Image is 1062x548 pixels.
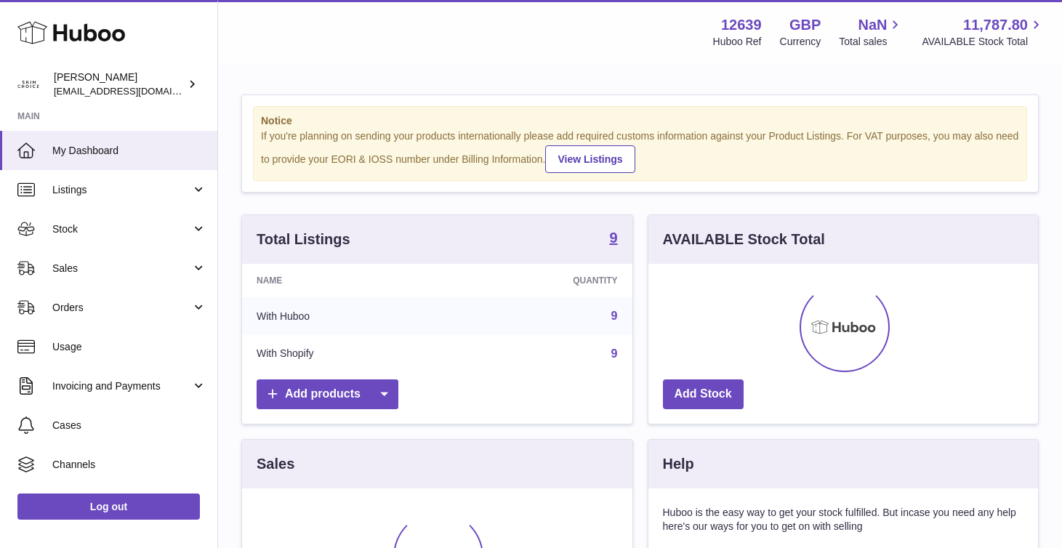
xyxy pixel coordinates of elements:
span: Usage [52,340,206,354]
a: Add products [257,379,398,409]
a: View Listings [545,145,635,173]
th: Name [242,264,452,297]
p: Huboo is the easy way to get your stock fulfilled. But incase you need any help here's our ways f... [663,506,1024,533]
span: AVAILABLE Stock Total [922,35,1045,49]
td: With Shopify [242,335,452,373]
strong: Notice [261,114,1019,128]
span: Cases [52,419,206,432]
div: If you're planning on sending your products internationally please add required customs informati... [261,129,1019,173]
th: Quantity [452,264,632,297]
span: NaN [858,15,887,35]
strong: 9 [609,230,617,245]
a: Add Stock [663,379,744,409]
span: My Dashboard [52,144,206,158]
a: 9 [611,310,618,322]
span: [EMAIL_ADDRESS][DOMAIN_NAME] [54,85,214,97]
span: Sales [52,262,191,275]
span: 11,787.80 [963,15,1028,35]
div: Huboo Ref [713,35,762,49]
span: Stock [52,222,191,236]
a: Log out [17,493,200,520]
a: NaN Total sales [839,15,904,49]
strong: 12639 [721,15,762,35]
h3: AVAILABLE Stock Total [663,230,825,249]
td: With Huboo [242,297,452,335]
span: Invoicing and Payments [52,379,191,393]
a: 9 [609,230,617,248]
strong: GBP [789,15,821,35]
img: admin@skinchoice.com [17,73,39,95]
a: 9 [611,347,618,360]
div: [PERSON_NAME] [54,70,185,98]
a: 11,787.80 AVAILABLE Stock Total [922,15,1045,49]
span: Total sales [839,35,904,49]
span: Channels [52,458,206,472]
div: Currency [780,35,821,49]
h3: Sales [257,454,294,474]
span: Orders [52,301,191,315]
h3: Help [663,454,694,474]
h3: Total Listings [257,230,350,249]
span: Listings [52,183,191,197]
